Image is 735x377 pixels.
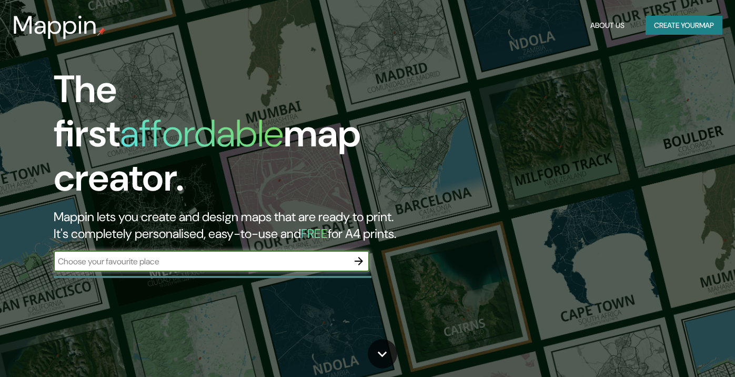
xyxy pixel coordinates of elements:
[13,11,97,40] h3: Mappin
[586,16,629,35] button: About Us
[301,225,328,242] h5: FREE
[97,27,106,36] img: mappin-pin
[54,209,421,242] h2: Mappin lets you create and design maps that are ready to print. It's completely personalised, eas...
[54,255,348,267] input: Choose your favourite place
[54,67,421,209] h1: The first map creator.
[646,16,722,35] button: Create yourmap
[120,109,284,158] h1: affordable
